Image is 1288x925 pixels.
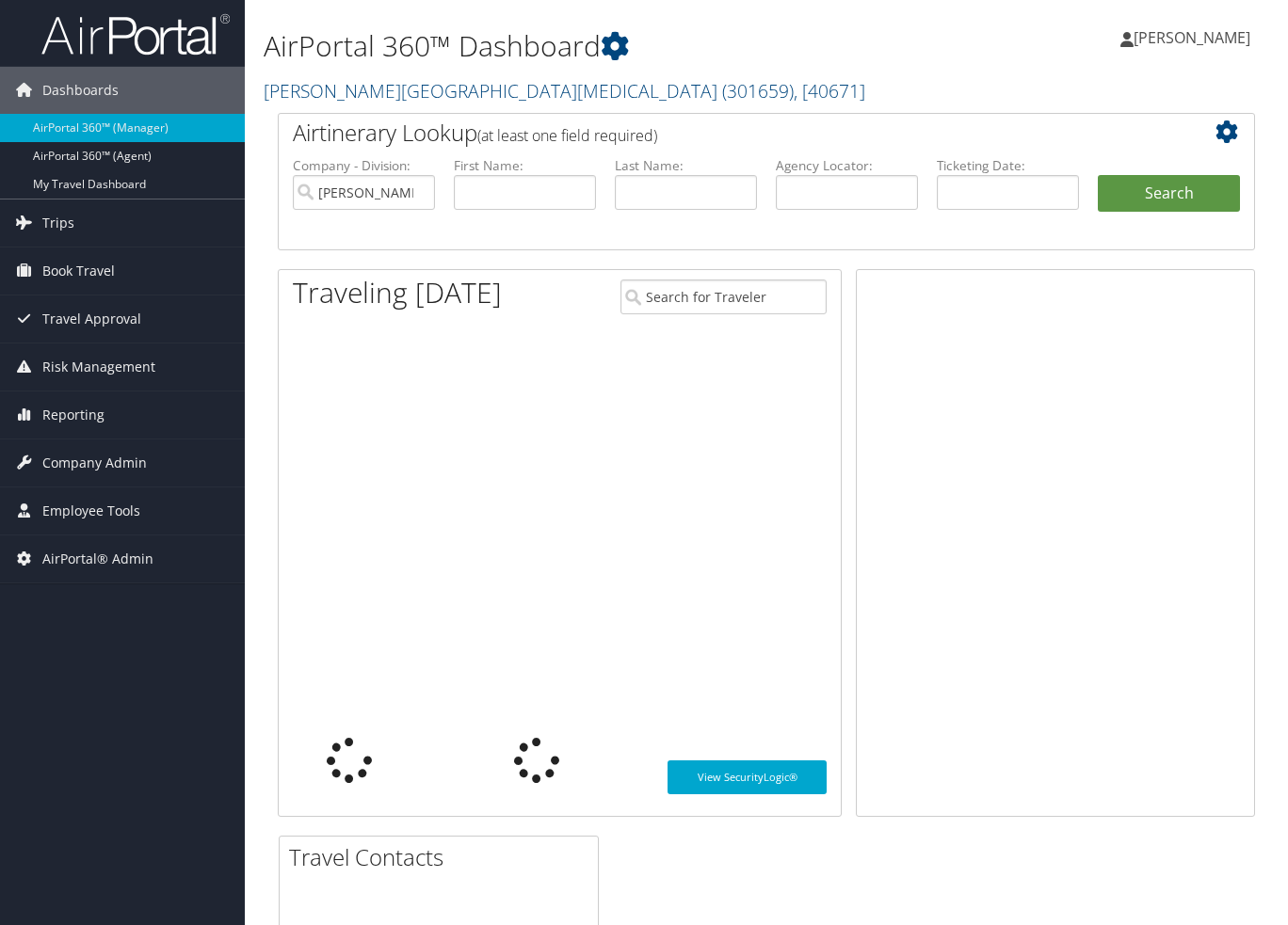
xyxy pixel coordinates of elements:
label: Last Name: [615,156,757,175]
span: [PERSON_NAME] [1134,27,1250,48]
span: Company Admin [42,439,147,486]
h1: AirPortal 360™ Dashboard [264,26,934,66]
button: Search [1098,175,1240,213]
label: Agency Locator: [776,156,918,175]
a: View SecurityLogic® [668,760,827,794]
span: Book Travel [42,247,115,295]
span: AirPortal® Admin [42,535,153,582]
h2: Travel Contacts [289,841,598,873]
span: Dashboards [42,67,119,114]
span: Travel Approval [42,295,141,343]
h2: Airtinerary Lookup [293,117,1159,149]
label: Company - Division: [293,156,435,175]
span: , [ 40671 ] [794,78,865,104]
span: Reporting [42,391,105,439]
span: (at least one field required) [477,125,657,146]
label: First Name: [454,156,596,175]
label: Ticketing Date: [937,156,1079,175]
span: Employee Tools [42,487,140,534]
a: [PERSON_NAME][GEOGRAPHIC_DATA][MEDICAL_DATA] [264,78,865,104]
img: airportal-logo.png [41,12,230,56]
h1: Traveling [DATE] [293,273,502,312]
span: Trips [42,199,74,247]
a: [PERSON_NAME] [1120,9,1269,66]
input: Search for Traveler [620,279,827,314]
span: ( 301659 ) [722,78,794,104]
span: Risk Management [42,343,155,391]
